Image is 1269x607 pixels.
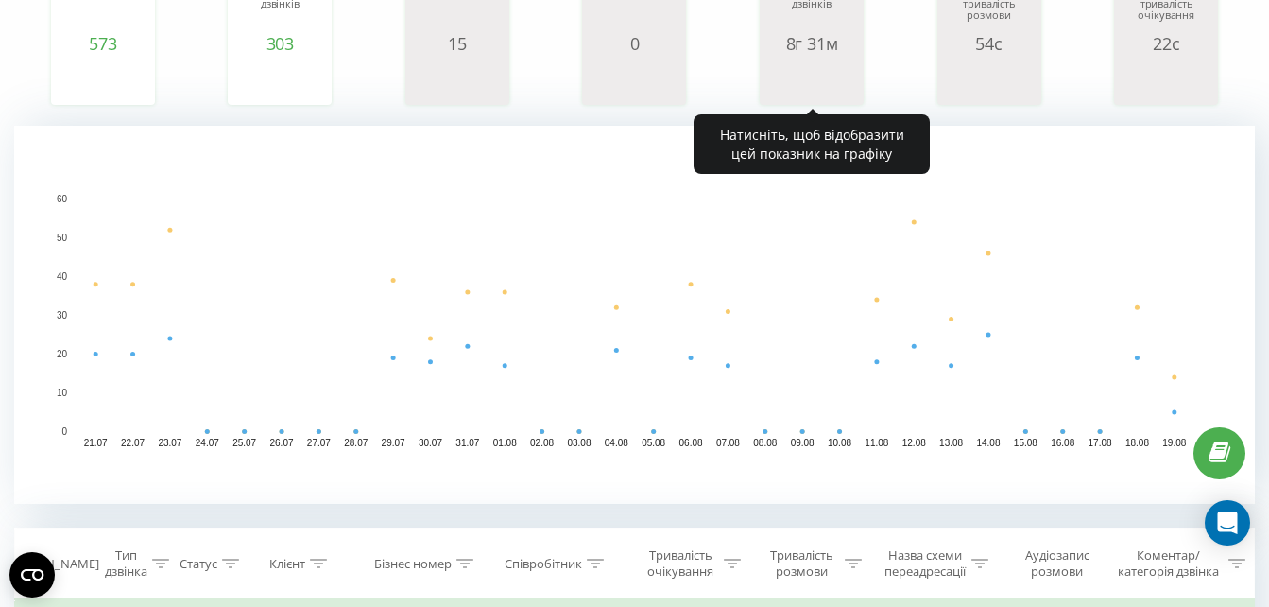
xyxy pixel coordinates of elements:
[269,556,305,572] div: Клієнт
[753,438,777,448] text: 08.08
[865,438,888,448] text: 11.08
[763,547,840,580] div: Тривалість розмови
[1014,438,1037,448] text: 15.08
[1162,438,1186,448] text: 19.08
[694,114,930,174] div: Натисніть, щоб відобразити цей показник на графіку
[1125,438,1149,448] text: 18.08
[791,438,815,448] text: 09.08
[196,438,219,448] text: 24.07
[382,438,405,448] text: 29.07
[883,547,966,580] div: Назва схеми переадресації
[57,233,68,243] text: 50
[939,438,963,448] text: 13.08
[56,53,150,110] svg: A chart.
[419,438,442,448] text: 30.07
[942,53,1037,110] svg: A chart.
[180,556,217,572] div: Статус
[455,438,479,448] text: 31.07
[530,438,554,448] text: 02.08
[1119,53,1213,110] svg: A chart.
[828,438,851,448] text: 10.08
[270,438,294,448] text: 26.07
[9,552,55,598] button: Open CMP widget
[105,547,147,580] div: Тип дзвінка
[493,438,517,448] text: 01.08
[410,53,505,110] svg: A chart.
[344,438,368,448] text: 28.07
[57,271,68,282] text: 40
[14,126,1255,504] svg: A chart.
[567,438,591,448] text: 03.08
[1010,547,1105,580] div: Аудіозапис розмови
[232,53,327,110] svg: A chart.
[764,53,859,110] svg: A chart.
[1113,547,1224,580] div: Коментар/категорія дзвінка
[716,438,740,448] text: 07.08
[605,438,628,448] text: 04.08
[902,438,926,448] text: 12.08
[158,438,181,448] text: 23.07
[976,438,1000,448] text: 14.08
[61,426,67,437] text: 0
[1089,438,1112,448] text: 17.08
[121,438,145,448] text: 22.07
[587,53,681,110] svg: A chart.
[1205,500,1250,546] div: Open Intercom Messenger
[56,34,150,53] div: 573
[642,547,719,580] div: Тривалість очікування
[679,438,703,448] text: 06.08
[307,438,331,448] text: 27.07
[1051,438,1074,448] text: 16.08
[57,388,68,398] text: 10
[84,438,108,448] text: 21.07
[232,438,256,448] text: 25.07
[374,556,452,572] div: Бізнес номер
[57,194,68,204] text: 60
[587,34,681,53] div: 0
[57,310,68,321] text: 30
[505,556,582,572] div: Співробітник
[642,438,665,448] text: 05.08
[410,34,505,53] div: 15
[1119,34,1213,53] div: 22с
[57,349,68,359] text: 20
[942,34,1037,53] div: 54с
[232,34,327,53] div: 303
[764,34,859,53] div: 8г 31м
